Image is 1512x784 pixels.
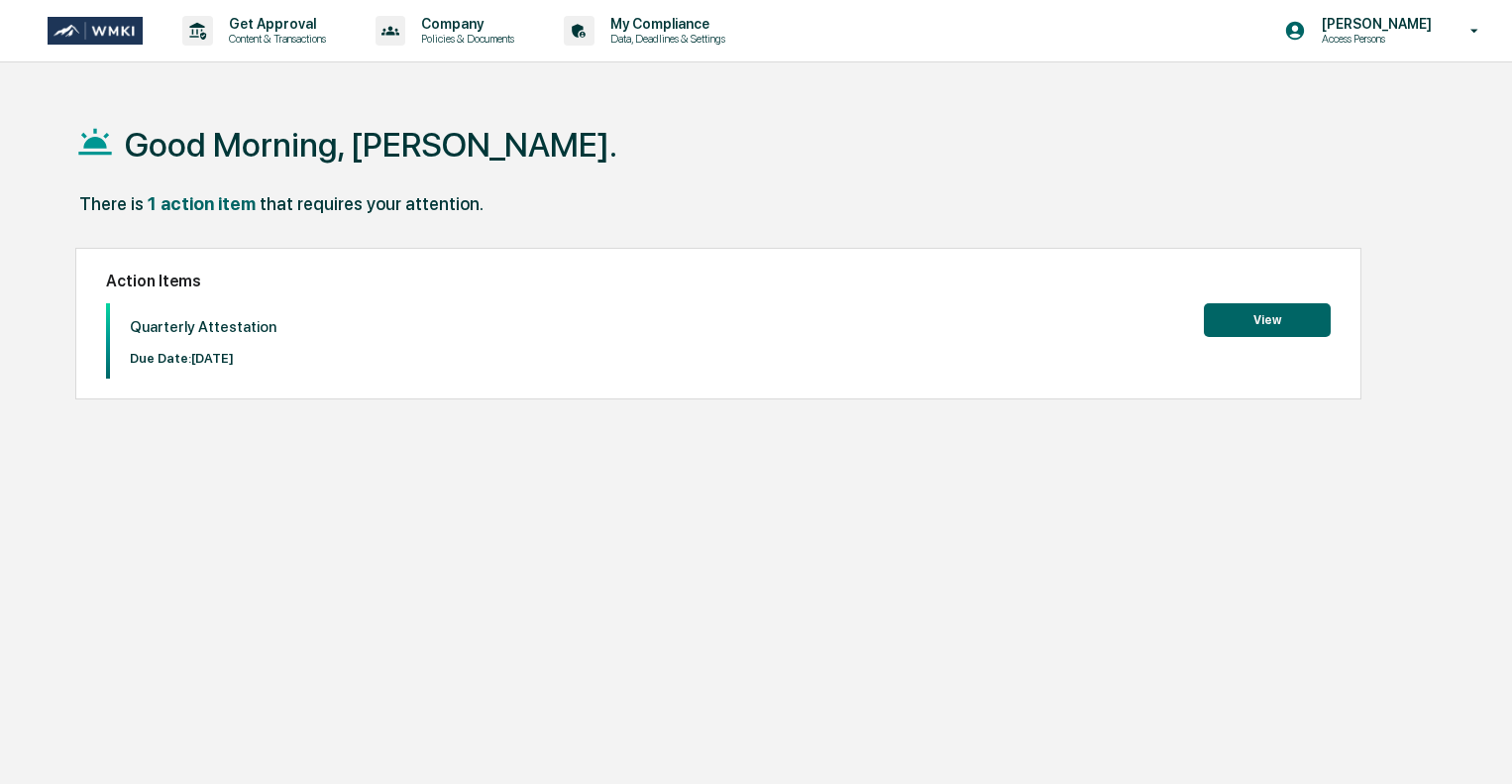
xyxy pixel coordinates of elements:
[594,32,735,46] p: Data, Deadlines & Settings
[213,32,336,46] p: Content & Transactions
[1204,309,1331,328] a: View
[1306,16,1442,32] p: [PERSON_NAME]
[594,16,735,32] p: My Compliance
[48,17,143,46] img: logo
[405,32,524,46] p: Policies & Documents
[148,193,256,214] div: 1 action item
[106,272,1331,290] h2: Action Items
[260,193,484,214] div: that requires your attention.
[405,16,524,32] p: Company
[130,318,276,336] p: Quarterly Attestation
[130,351,276,366] p: Due Date: [DATE]
[79,193,144,214] div: There is
[1306,32,1442,46] p: Access Persons
[125,125,617,165] h1: Good Morning, [PERSON_NAME].
[1204,303,1331,337] button: View
[213,16,336,32] p: Get Approval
